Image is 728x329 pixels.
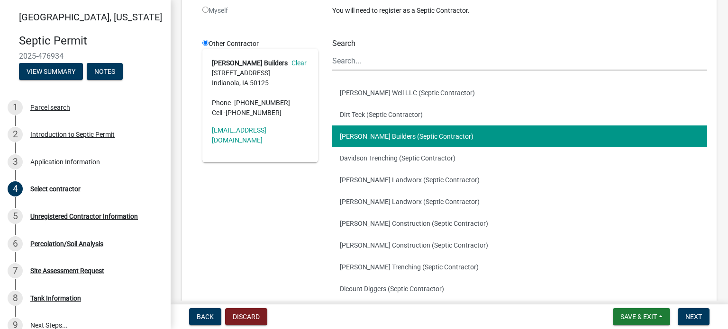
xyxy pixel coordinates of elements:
span: 2025-476934 [19,52,152,61]
button: [PERSON_NAME] Well LLC (Septic Contractor) [332,82,707,104]
button: View Summary [19,63,83,80]
div: 5 [8,209,23,224]
button: Next [678,308,710,325]
button: Dirt Teck (Septic Contractor) [332,104,707,125]
button: Notes [87,63,123,80]
div: Tank Information [30,295,81,302]
span: Save & Exit [620,313,657,320]
span: [PHONE_NUMBER] [234,99,290,107]
a: [EMAIL_ADDRESS][DOMAIN_NAME] [212,126,266,144]
div: 3 [8,154,23,169]
div: 7 [8,263,23,278]
div: 1 [8,100,23,115]
span: Back [197,313,214,320]
p: You will need to register as a Septic Contractor. [332,6,707,16]
button: [PERSON_NAME] Construction (Septic Contractor) [332,213,707,234]
div: Parcel search [30,104,70,111]
div: Percolation/Soil Analysis [30,240,103,247]
button: Dicount Diggers (Septic Contractor) [332,278,707,300]
abbr: Phone - [212,99,234,107]
button: [PERSON_NAME] Landworx (Septic Contractor) [332,191,707,213]
div: 4 [8,181,23,196]
div: 6 [8,236,23,251]
div: Select contractor [30,186,81,192]
button: Back [189,308,221,325]
a: Clear [288,59,307,67]
button: Save & Exit [613,308,670,325]
div: Site Assessment Request [30,267,104,274]
div: Application Information [30,159,100,165]
button: [PERSON_NAME] Trenching (Septic Contractor) [332,256,707,278]
h4: Septic Permit [19,34,163,48]
span: [GEOGRAPHIC_DATA], [US_STATE] [19,11,162,23]
button: Discard [225,308,267,325]
button: [PERSON_NAME] Landworx (Septic Contractor) [332,169,707,191]
address: [STREET_ADDRESS] Indianola, IA 50125 [212,58,309,118]
div: Unregistered Contractor Information [30,213,138,220]
wm-modal-confirm: Notes [87,68,123,76]
div: Introduction to Septic Permit [30,131,115,138]
div: 8 [8,291,23,306]
button: Davidson Trenching (Septic Contractor) [332,147,707,169]
span: Next [685,313,702,320]
div: Myself [202,6,318,16]
strong: [PERSON_NAME] Builders [212,59,288,67]
label: Search [332,40,355,47]
button: [PERSON_NAME] Builders (Septic Contractor) [332,125,707,147]
span: [PHONE_NUMBER] [226,109,282,116]
div: 2 [8,127,23,142]
button: [PERSON_NAME] Construction (Septic Contractor) [332,234,707,256]
wm-modal-confirm: Summary [19,68,83,76]
abbr: Cell - [212,109,226,116]
input: Search... [332,51,707,71]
